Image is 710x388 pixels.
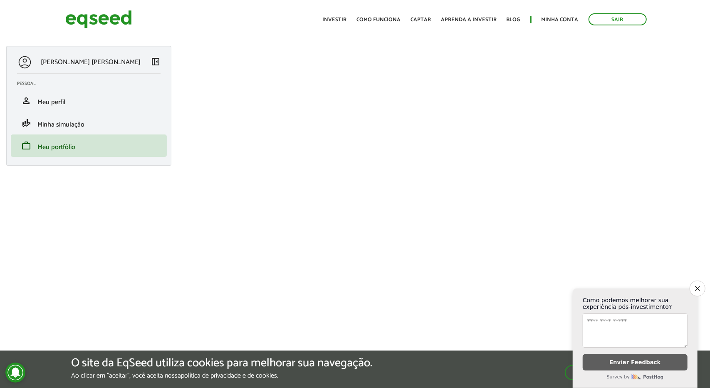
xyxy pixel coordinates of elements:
[151,57,161,68] a: Colapsar menu
[21,118,31,128] span: finance_mode
[21,96,31,106] span: person
[71,357,372,370] h5: O site da EqSeed utiliza cookies para melhorar sua navegação.
[322,17,346,22] a: Investir
[151,57,161,67] span: left_panel_close
[589,13,647,25] a: Sair
[17,118,161,128] a: finance_modeMinha simulação
[65,8,132,30] img: EqSeed
[411,17,431,22] a: Captar
[37,119,84,130] span: Minha simulação
[11,90,167,112] li: Meu perfil
[71,372,372,380] p: Ao clicar em "aceitar", você aceita nossa .
[21,141,31,151] span: work
[17,141,161,151] a: workMeu portfólio
[181,373,277,379] a: política de privacidade e de cookies
[507,17,520,22] a: Blog
[356,17,401,22] a: Como funciona
[41,58,141,66] p: [PERSON_NAME] [PERSON_NAME]
[441,17,497,22] a: Aprenda a investir
[11,134,167,157] li: Meu portfólio
[17,81,167,86] h2: Pessoal
[542,17,579,22] a: Minha conta
[17,96,161,106] a: personMeu perfil
[37,97,65,108] span: Meu perfil
[565,365,639,380] button: Aceitar
[11,112,167,134] li: Minha simulação
[37,142,75,153] span: Meu portfólio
